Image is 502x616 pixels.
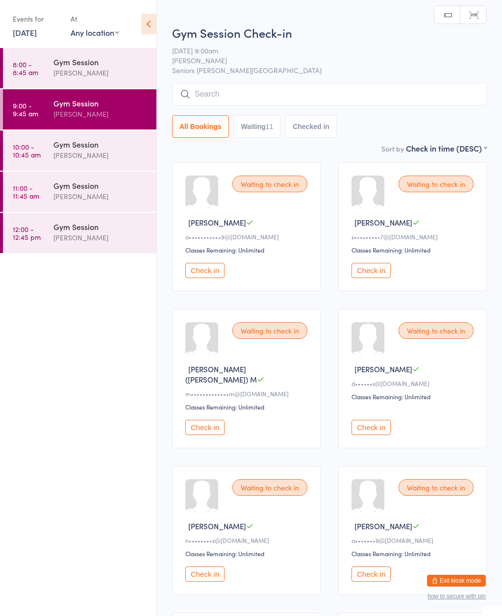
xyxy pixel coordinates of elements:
[172,115,229,138] button: All Bookings
[185,232,310,241] div: a•••••••••••9@[DOMAIN_NAME]
[188,521,246,531] span: [PERSON_NAME]
[399,176,474,192] div: Waiting to check in
[172,25,487,41] h2: Gym Session Check-in
[351,566,391,582] button: Check in
[13,102,38,117] time: 9:00 - 9:45 am
[351,263,391,278] button: Check in
[232,176,307,192] div: Waiting to check in
[354,217,412,228] span: [PERSON_NAME]
[172,55,472,65] span: [PERSON_NAME]
[3,172,156,212] a: 11:00 -11:45 amGym Session[PERSON_NAME]
[285,115,337,138] button: Checked in
[351,246,477,254] div: Classes Remaining: Unlimited
[172,83,487,105] input: Search
[185,566,225,582] button: Check in
[172,46,472,55] span: [DATE] 9:00am
[3,130,156,171] a: 10:00 -10:45 amGym Session[PERSON_NAME]
[351,420,391,435] button: Check in
[351,392,477,401] div: Classes Remaining: Unlimited
[71,11,119,27] div: At
[354,364,412,374] span: [PERSON_NAME]
[53,108,148,120] div: [PERSON_NAME]
[53,191,148,202] div: [PERSON_NAME]
[53,232,148,243] div: [PERSON_NAME]
[3,89,156,129] a: 9:00 -9:45 amGym Session[PERSON_NAME]
[53,67,148,78] div: [PERSON_NAME]
[3,48,156,88] a: 8:00 -8:45 amGym Session[PERSON_NAME]
[427,575,486,587] button: Exit kiosk mode
[185,364,257,385] span: [PERSON_NAME] ([PERSON_NAME]) M
[13,27,37,38] a: [DATE]
[185,536,310,544] div: n••••••••s@[DOMAIN_NAME]
[381,144,404,154] label: Sort by
[185,389,310,398] div: m•••••••••••••m@[DOMAIN_NAME]
[3,213,156,253] a: 12:00 -12:45 pmGym Session[PERSON_NAME]
[185,403,310,411] div: Classes Remaining: Unlimited
[351,232,477,241] div: s•••••••••7@[DOMAIN_NAME]
[185,263,225,278] button: Check in
[427,593,486,600] button: how to secure with pin
[266,123,274,130] div: 11
[13,225,41,241] time: 12:00 - 12:45 pm
[399,479,474,496] div: Waiting to check in
[13,60,38,76] time: 8:00 - 8:45 am
[188,217,246,228] span: [PERSON_NAME]
[172,65,487,75] span: Seniors [PERSON_NAME][GEOGRAPHIC_DATA]
[13,143,41,158] time: 10:00 - 10:45 am
[53,150,148,161] div: [PERSON_NAME]
[71,27,119,38] div: Any location
[53,98,148,108] div: Gym Session
[351,379,477,387] div: d••••••s@[DOMAIN_NAME]
[185,246,310,254] div: Classes Remaining: Unlimited
[53,221,148,232] div: Gym Session
[13,11,61,27] div: Events for
[232,479,307,496] div: Waiting to check in
[406,143,487,154] div: Check in time (DESC)
[351,536,477,544] div: a•••••••9@[DOMAIN_NAME]
[399,322,474,339] div: Waiting to check in
[354,521,412,531] span: [PERSON_NAME]
[53,180,148,191] div: Gym Session
[232,322,307,339] div: Waiting to check in
[234,115,281,138] button: Waiting11
[185,549,310,558] div: Classes Remaining: Unlimited
[53,139,148,150] div: Gym Session
[53,56,148,67] div: Gym Session
[351,549,477,558] div: Classes Remaining: Unlimited
[13,184,39,200] time: 11:00 - 11:45 am
[185,420,225,435] button: Check in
